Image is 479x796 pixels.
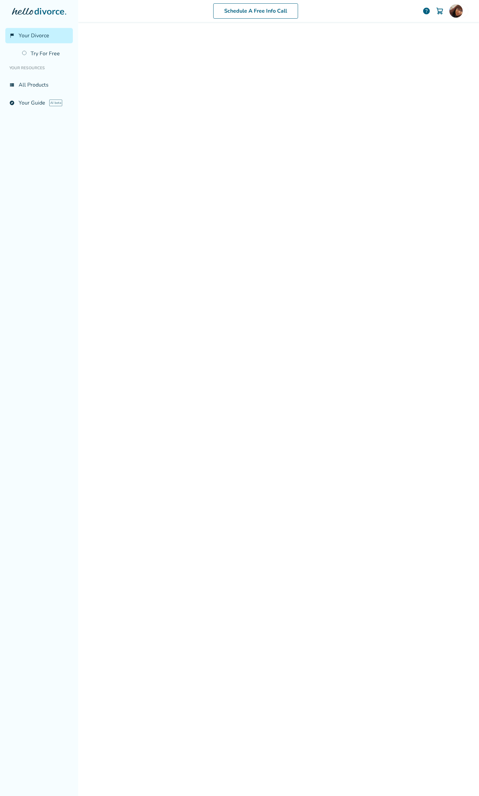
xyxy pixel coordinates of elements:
span: Your Divorce [19,32,49,39]
a: Try For Free [18,46,73,61]
span: AI beta [49,100,62,106]
img: Elizabeth “Lizz” Rajpaulsingh [449,4,463,18]
img: Cart [436,7,444,15]
a: exploreYour GuideAI beta [5,95,73,111]
a: help [422,7,430,15]
a: view_listAll Products [5,77,73,93]
span: view_list [9,82,15,88]
span: flag_2 [9,33,15,38]
li: Your Resources [5,61,73,75]
span: explore [9,100,15,106]
a: Schedule A Free Info Call [213,3,298,19]
a: flag_2Your Divorce [5,28,73,43]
